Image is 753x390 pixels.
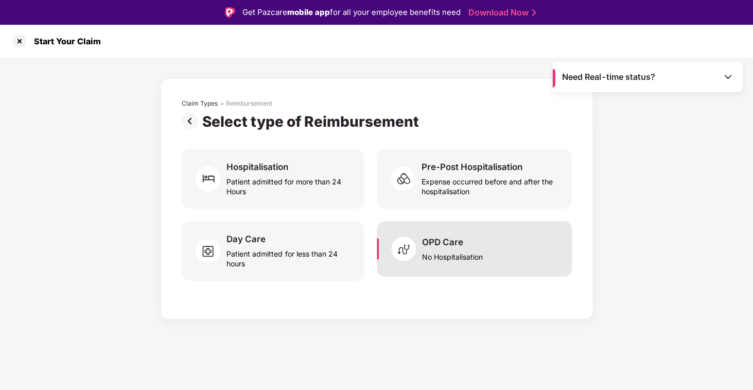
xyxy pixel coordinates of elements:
span: Need Real-time status? [562,72,655,82]
img: svg+xml;base64,PHN2ZyB4bWxucz0iaHR0cDovL3d3dy53My5vcmcvMjAwMC9zdmciIHdpZHRoPSI2MCIgaGVpZ2h0PSI1OC... [196,235,226,266]
img: Toggle Icon [723,72,733,82]
img: Logo [225,7,235,18]
div: OPD Care [422,236,463,248]
div: Select type of Reimbursement [202,113,423,130]
img: Stroke [532,7,536,18]
img: svg+xml;base64,PHN2ZyB4bWxucz0iaHR0cDovL3d3dy53My5vcmcvMjAwMC9zdmciIHdpZHRoPSI2MCIgaGVpZ2h0PSI2MC... [196,163,226,194]
div: Patient admitted for more than 24 Hours [226,173,352,196]
img: svg+xml;base64,PHN2ZyBpZD0iUHJldi0zMngzMiIgeG1sbnM9Imh0dHA6Ly93d3cudzMub3JnLzIwMDAvc3ZnIiB3aWR0aD... [182,113,202,129]
div: Reimbursement [226,99,272,108]
div: Pre-Post Hospitalisation [422,161,522,173]
div: No Hospitalisation [422,248,483,262]
img: svg+xml;base64,PHN2ZyB4bWxucz0iaHR0cDovL3d3dy53My5vcmcvMjAwMC9zdmciIHdpZHRoPSI2MCIgaGVpZ2h0PSI1OC... [391,233,422,264]
div: Get Pazcare for all your employee benefits need [242,6,461,19]
img: svg+xml;base64,PHN2ZyB4bWxucz0iaHR0cDovL3d3dy53My5vcmcvMjAwMC9zdmciIHdpZHRoPSI2MCIgaGVpZ2h0PSI1OC... [391,163,422,194]
div: Patient admitted for less than 24 hours [226,245,352,268]
strong: mobile app [287,7,330,17]
div: Day Care [226,233,266,245]
div: Claim Types [182,99,218,108]
div: Hospitalisation [226,161,288,173]
div: Start Your Claim [28,36,101,46]
div: > [220,99,224,108]
div: Expense occurred before and after the hospitalisation [422,173,559,196]
a: Download Now [468,7,533,18]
